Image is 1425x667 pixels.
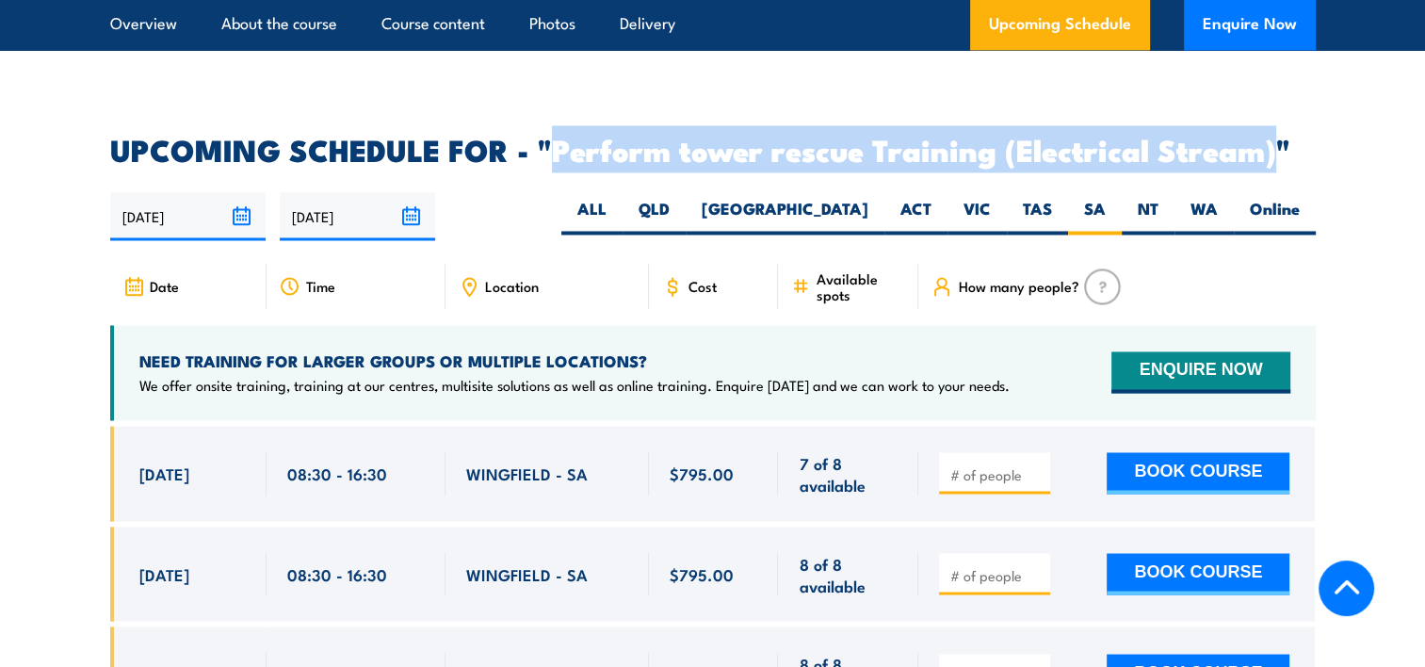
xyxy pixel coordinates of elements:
[485,278,539,294] span: Location
[670,562,734,584] span: $795.00
[1174,198,1234,235] label: WA
[686,198,884,235] label: [GEOGRAPHIC_DATA]
[110,192,266,240] input: From date
[306,278,335,294] span: Time
[280,192,435,240] input: To date
[561,198,623,235] label: ALL
[139,350,1010,371] h4: NEED TRAINING FOR LARGER GROUPS OR MULTIPLE LOCATIONS?
[670,462,734,483] span: $795.00
[1111,351,1289,393] button: ENQUIRE NOW
[799,451,898,496] span: 7 of 8 available
[1122,198,1174,235] label: NT
[287,562,387,584] span: 08:30 - 16:30
[110,136,1316,162] h2: UPCOMING SCHEDULE FOR - "Perform tower rescue Training (Electrical Stream)"
[949,464,1044,483] input: # of people
[466,562,588,584] span: WINGFIELD - SA
[884,198,947,235] label: ACT
[799,552,898,596] span: 8 of 8 available
[947,198,1007,235] label: VIC
[466,462,588,483] span: WINGFIELD - SA
[816,270,905,302] span: Available spots
[623,198,686,235] label: QLD
[139,462,189,483] span: [DATE]
[287,462,387,483] span: 08:30 - 16:30
[1068,198,1122,235] label: SA
[139,376,1010,395] p: We offer onsite training, training at our centres, multisite solutions as well as online training...
[1007,198,1068,235] label: TAS
[139,562,189,584] span: [DATE]
[688,278,717,294] span: Cost
[958,278,1078,294] span: How many people?
[1107,553,1289,594] button: BOOK COURSE
[1234,198,1316,235] label: Online
[1107,452,1289,494] button: BOOK COURSE
[949,565,1044,584] input: # of people
[150,278,179,294] span: Date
